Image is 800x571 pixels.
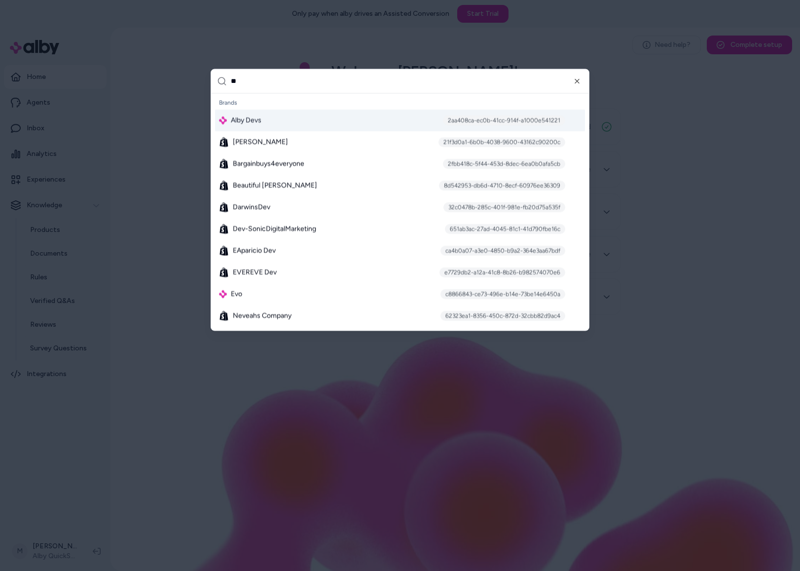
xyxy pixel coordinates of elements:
[440,310,565,320] div: 62323ea1-8356-450c-872d-32cbb82d9ac4
[233,202,270,212] span: DarwinsDev
[219,116,227,124] img: alby Logo
[215,95,585,109] div: Brands
[233,310,291,320] span: Neveahs Company
[233,245,276,255] span: EAparicio Dev
[231,289,242,299] span: Evo
[233,137,288,147] span: [PERSON_NAME]
[219,290,227,298] img: alby Logo
[443,158,565,168] div: 2fbb418c-5f44-453d-8dec-6ea0b0afa5cb
[439,180,565,190] div: 8d542953-db6d-4710-8ecf-60976ee36309
[231,115,261,125] span: Alby Devs
[443,202,565,212] div: 32c0478b-285c-401f-981e-fb20d75a535f
[233,267,277,277] span: EVEREVE Dev
[233,224,316,233] span: Dev-SonicDigitalMarketing
[439,267,565,277] div: e7729db2-a12a-41c8-8b26-b982574070e6
[440,289,565,299] div: c8866843-ce73-496e-b14e-73be14e6450a
[440,245,565,255] div: ca4b0a07-a3e0-4850-b9a2-364e3aa67bdf
[438,137,565,147] div: 21f3d0a1-6b0b-4038-9600-43162c90200c
[443,115,565,125] div: 2aa408ca-ec0b-41cc-914f-a1000e541221
[445,224,565,233] div: 651ab3ac-27ad-4045-81c1-41d790fbe16c
[233,180,317,190] span: Beautiful [PERSON_NAME]
[233,158,304,168] span: Bargainbuys4everyone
